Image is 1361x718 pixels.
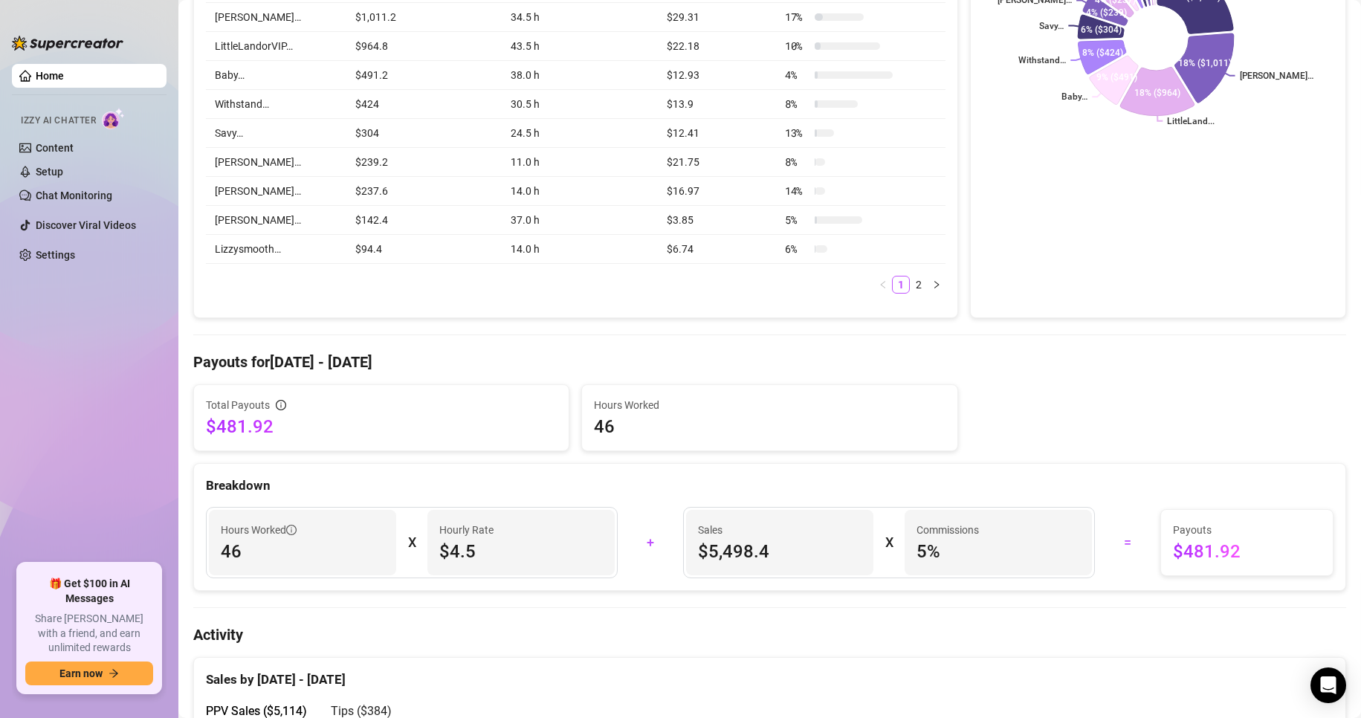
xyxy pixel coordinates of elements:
[408,531,416,554] div: X
[36,70,64,82] a: Home
[25,612,153,656] span: Share [PERSON_NAME] with a friend, and earn unlimited rewards
[346,32,502,61] td: $964.8
[346,148,502,177] td: $239.2
[206,61,346,90] td: Baby…
[1310,667,1346,703] div: Open Intercom Messenger
[874,276,892,294] li: Previous Page
[658,61,776,90] td: $12.93
[879,280,888,289] span: left
[658,177,776,206] td: $16.97
[658,206,776,235] td: $3.85
[221,540,384,563] span: 46
[1173,522,1321,538] span: Payouts
[206,476,1333,496] div: Breakdown
[59,667,103,679] span: Earn now
[206,704,307,718] span: PPV Sales ( $5,114 )
[928,276,945,294] button: right
[917,540,1080,563] span: 5 %
[12,36,123,51] img: logo-BBDzfeDw.svg
[346,3,502,32] td: $1,011.2
[36,142,74,154] a: Content
[36,219,136,231] a: Discover Viral Videos
[206,119,346,148] td: Savy…
[892,276,910,294] li: 1
[785,96,809,112] span: 8 %
[206,415,557,439] span: $481.92
[885,531,893,554] div: X
[36,166,63,178] a: Setup
[25,577,153,606] span: 🎁 Get $100 in AI Messages
[502,90,658,119] td: 30.5 h
[910,276,928,294] li: 2
[346,61,502,90] td: $491.2
[502,177,658,206] td: 14.0 h
[1104,531,1151,554] div: =
[502,3,658,32] td: 34.5 h
[658,235,776,264] td: $6.74
[785,154,809,170] span: 8 %
[658,32,776,61] td: $22.18
[874,276,892,294] button: left
[627,531,674,554] div: +
[785,9,809,25] span: 17 %
[928,276,945,294] li: Next Page
[1240,71,1314,81] text: [PERSON_NAME]…
[1173,540,1321,563] span: $481.92
[206,32,346,61] td: LittleLandorVIP…
[658,119,776,148] td: $12.41
[785,38,809,54] span: 10 %
[206,235,346,264] td: Lizzysmooth…
[439,522,494,538] article: Hourly Rate
[346,119,502,148] td: $304
[594,397,945,413] span: Hours Worked
[785,67,809,83] span: 4 %
[346,177,502,206] td: $237.6
[785,212,809,228] span: 5 %
[286,525,297,535] span: info-circle
[193,624,1346,645] h4: Activity
[36,190,112,201] a: Chat Monitoring
[25,662,153,685] button: Earn nowarrow-right
[698,522,861,538] span: Sales
[932,280,941,289] span: right
[206,177,346,206] td: [PERSON_NAME]…
[785,125,809,141] span: 13 %
[346,235,502,264] td: $94.4
[502,61,658,90] td: 38.0 h
[206,397,270,413] span: Total Payouts
[439,540,603,563] span: $4.5
[785,241,809,257] span: 6 %
[911,276,927,293] a: 2
[346,90,502,119] td: $424
[193,352,1346,372] h4: Payouts for [DATE] - [DATE]
[502,206,658,235] td: 37.0 h
[109,668,119,679] span: arrow-right
[21,114,96,128] span: Izzy AI Chatter
[221,522,297,538] span: Hours Worked
[658,90,776,119] td: $13.9
[917,522,979,538] article: Commissions
[206,658,1333,690] div: Sales by [DATE] - [DATE]
[206,148,346,177] td: [PERSON_NAME]…
[502,119,658,148] td: 24.5 h
[658,3,776,32] td: $29.31
[276,400,286,410] span: info-circle
[502,32,658,61] td: 43.5 h
[658,148,776,177] td: $21.75
[346,206,502,235] td: $142.4
[1039,21,1064,31] text: Savy…
[206,206,346,235] td: [PERSON_NAME]…
[206,90,346,119] td: Withstand…
[502,148,658,177] td: 11.0 h
[206,3,346,32] td: [PERSON_NAME]…
[36,249,75,261] a: Settings
[698,540,861,563] span: $5,498.4
[331,704,392,718] span: Tips ( $384 )
[893,276,909,293] a: 1
[1061,92,1087,103] text: Baby…
[1018,55,1066,65] text: Withstand…
[594,415,945,439] span: 46
[502,235,658,264] td: 14.0 h
[1167,116,1215,126] text: LittleLand...
[785,183,809,199] span: 14 %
